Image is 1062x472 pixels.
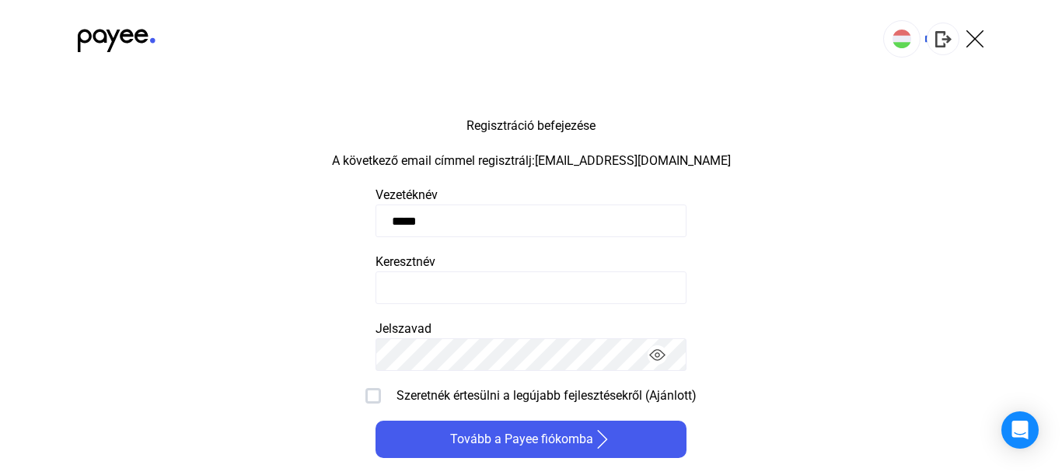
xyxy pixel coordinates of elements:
font: Tovább a Payee fiókomba [450,432,593,446]
img: X [966,30,984,48]
img: jobbra nyíl-fehér [593,430,612,449]
font: Vezetéknév [376,187,438,202]
img: HU [893,30,911,48]
font: Regisztráció befejezése [466,118,596,133]
font: Szeretnék értesülni a legújabb fejlesztésekről (Ajánlott) [397,388,697,403]
div: Intercom Messenger megnyitása [1001,411,1039,449]
font: Keresztnév [376,254,435,269]
font: A következő email címmel regisztrálj: [332,153,535,168]
button: Tovább a Payee fiókombajobbra nyíl-fehér [376,421,686,458]
font: [EMAIL_ADDRESS][DOMAIN_NAME] [535,153,731,168]
img: black-payee-blue-dot.svg [78,20,155,52]
button: HU [883,20,921,58]
img: kijelentkezés-szürke [935,31,952,47]
button: kijelentkezés-szürke [927,23,959,55]
img: eyes-on.svg [649,347,665,363]
font: Jelszavad [376,321,431,336]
